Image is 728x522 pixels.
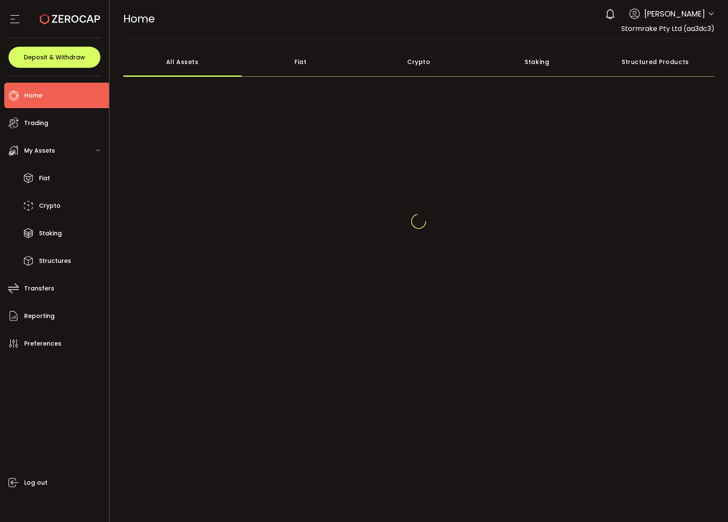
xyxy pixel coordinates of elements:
[621,24,714,33] span: Stormrake Pty Ltd (aa3dc3)
[123,47,242,77] div: All Assets
[39,200,61,212] span: Crypto
[24,117,48,129] span: Trading
[39,172,50,184] span: Fiat
[24,310,55,322] span: Reporting
[24,54,85,60] span: Deposit & Withdraw
[360,47,478,77] div: Crypto
[24,282,54,295] span: Transfers
[644,8,705,20] span: [PERSON_NAME]
[596,47,714,77] div: Structured Products
[24,145,55,157] span: My Assets
[242,47,360,77] div: Fiat
[8,47,100,68] button: Deposit & Withdraw
[24,89,42,102] span: Home
[24,338,61,350] span: Preferences
[39,227,62,240] span: Staking
[39,255,71,267] span: Structures
[24,477,47,489] span: Log out
[478,47,596,77] div: Staking
[123,11,155,26] span: Home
